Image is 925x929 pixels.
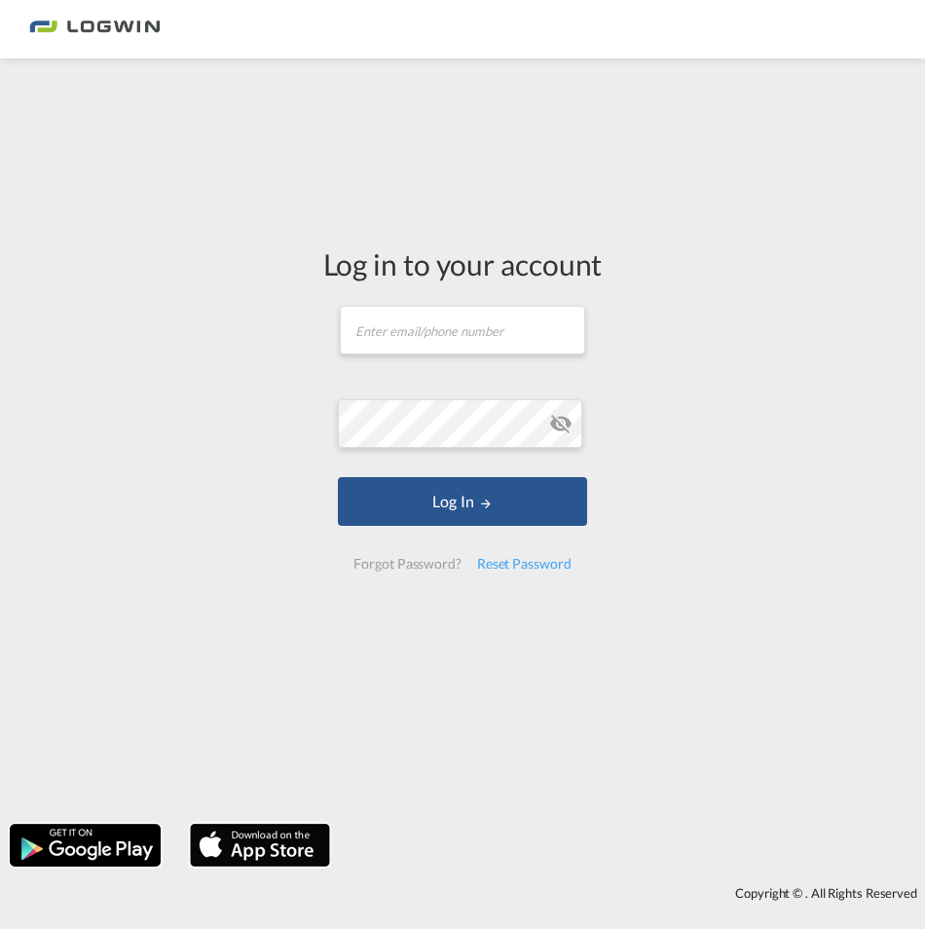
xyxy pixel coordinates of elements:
button: LOGIN [338,477,586,526]
input: Enter email/phone number [340,306,584,354]
md-icon: icon-eye-off [549,412,573,435]
div: Log in to your account [323,243,603,284]
div: Reset Password [469,546,579,581]
img: apple.png [188,822,332,869]
img: google.png [8,822,163,869]
div: Forgot Password? [346,546,468,581]
img: bc73a0e0d8c111efacd525e4c8ad7d32.png [29,8,161,52]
